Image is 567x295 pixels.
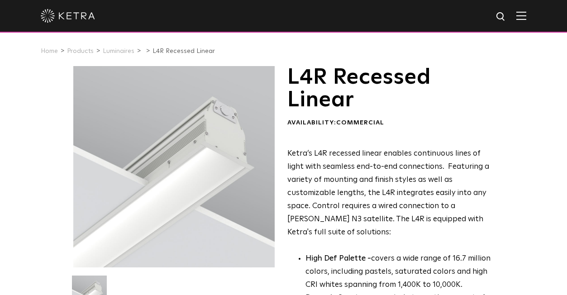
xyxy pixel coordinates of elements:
[305,255,371,262] strong: High Def Palette -
[305,252,493,292] p: covers a wide range of 16.7 million colors, including pastels, saturated colors and high CRI whit...
[287,147,493,239] p: Ketra’s L4R recessed linear enables continuous lines of light with seamless end-to-end connection...
[41,48,58,54] a: Home
[287,66,493,112] h1: L4R Recessed Linear
[516,11,526,20] img: Hamburger%20Nav.svg
[41,9,95,23] img: ketra-logo-2019-white
[336,119,384,126] span: Commercial
[152,48,215,54] a: L4R Recessed Linear
[103,48,134,54] a: Luminaires
[67,48,94,54] a: Products
[287,119,493,128] div: Availability:
[496,11,507,23] img: search icon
